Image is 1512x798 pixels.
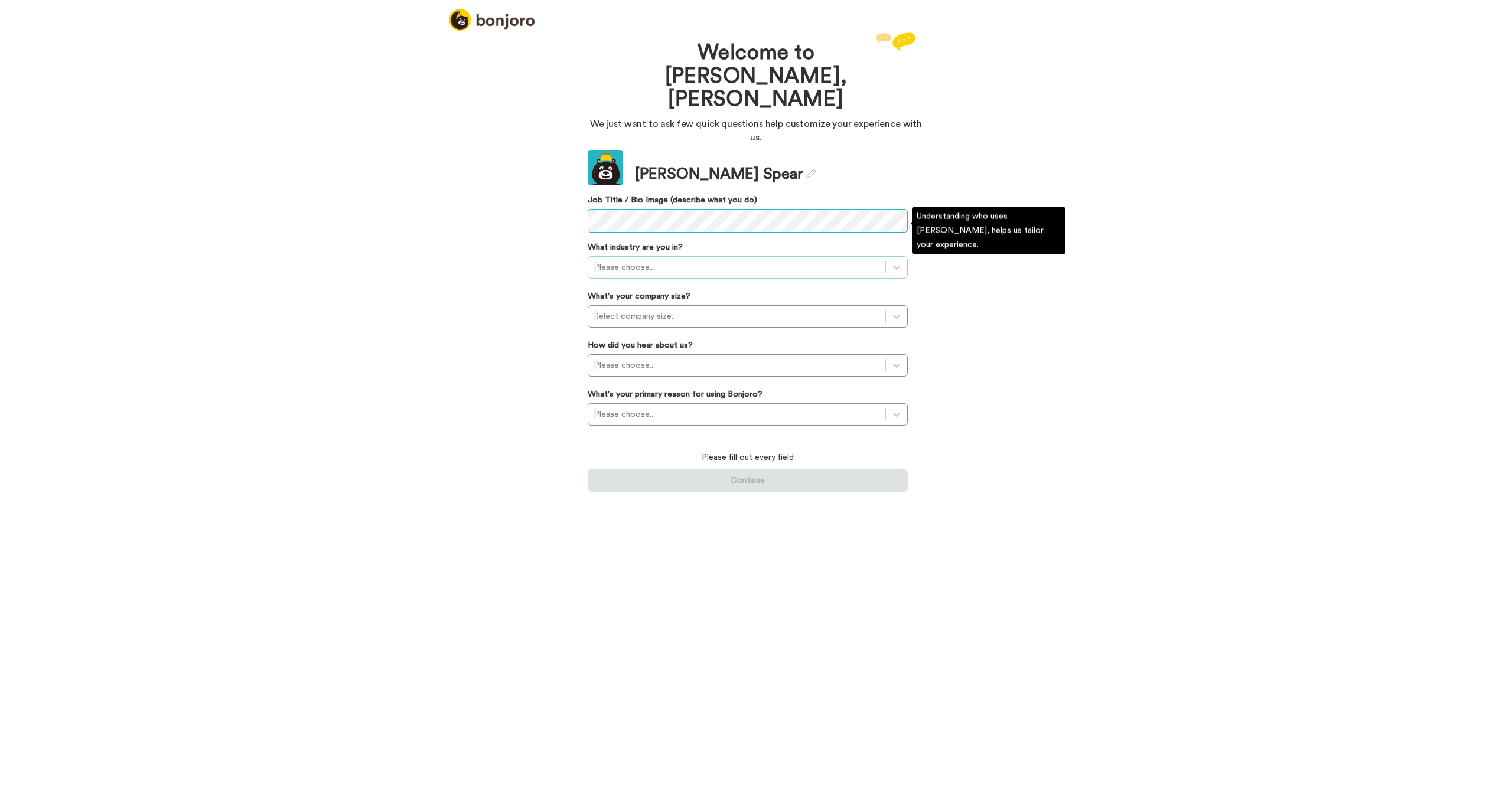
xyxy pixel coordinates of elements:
[588,388,762,400] label: What's your primary reason for using Bonjoro?
[588,452,908,463] p: Please fill out every field
[449,9,535,31] img: logo_full.png
[588,339,693,351] label: How did you hear about us?
[588,117,924,145] p: We just want to ask few quick questions help customize your experience with us.
[588,194,908,206] label: Job Title / Bio Image (describe what you do)
[875,32,915,51] img: reply.svg
[623,41,889,112] h1: Welcome to [PERSON_NAME], [PERSON_NAME]
[635,163,816,185] div: [PERSON_NAME] Spear
[588,290,690,302] label: What's your company size?
[588,241,683,253] label: What industry are you in?
[912,207,1065,254] div: Understanding who uses [PERSON_NAME], helps us tailor your experience.
[588,469,908,492] button: Continue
